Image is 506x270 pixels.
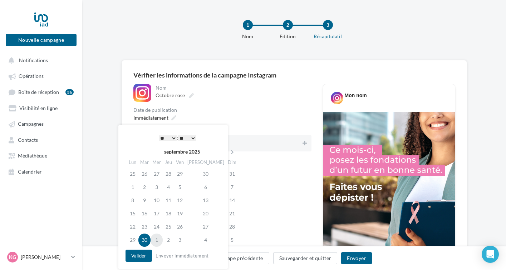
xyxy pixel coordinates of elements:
div: Vérifier les informations de la campagne Instagram [133,72,455,78]
td: 1 [151,234,163,247]
td: 4 [186,234,226,247]
button: Étape précédente [216,252,269,264]
th: Lun [127,157,138,167]
td: 28 [163,167,174,181]
td: 24 [151,220,163,234]
td: 18 [163,207,174,220]
td: 15 [127,207,138,220]
a: Visibilité en ligne [4,101,78,114]
td: 29 [127,234,138,247]
td: 16 [138,207,151,220]
td: 10 [151,194,163,207]
div: Nom [225,33,271,40]
td: 22 [127,220,138,234]
div: 36 [65,89,74,95]
td: 2 [138,181,151,194]
div: 2 [283,20,293,30]
td: 11 [163,194,174,207]
span: Visibilité en ligne [19,105,58,111]
td: 13 [186,194,226,207]
span: Contacts [18,137,38,143]
button: Sauvegarder et quitter [273,252,338,264]
th: septembre 2025 [138,146,226,157]
span: Notifications [19,57,48,63]
span: Immédiatement [133,115,168,121]
a: KG [PERSON_NAME] [6,250,77,264]
span: Calendrier [18,169,42,175]
a: Contacts [4,133,78,146]
th: Dim [226,157,239,167]
div: 3 [323,20,333,30]
td: 2 [163,234,174,247]
td: 9 [138,194,151,207]
td: 5 [226,234,239,247]
button: Valider [126,250,152,262]
td: 12 [174,194,186,207]
span: Boîte de réception [18,89,59,95]
span: KG [9,254,16,261]
th: Mer [151,157,163,167]
td: 8 [127,194,138,207]
td: 30 [186,167,226,181]
a: Campagnes [4,117,78,130]
span: Opérations [19,73,44,79]
td: 4 [163,181,174,194]
a: Médiathèque [4,149,78,162]
td: 27 [151,167,163,181]
span: Médiathèque [18,153,47,159]
td: 3 [174,234,186,247]
td: 27 [186,220,226,234]
td: 28 [226,220,239,234]
button: Envoyer [341,252,372,264]
td: 20 [186,207,226,220]
th: Mar [138,157,151,167]
td: 23 [138,220,151,234]
div: Date de publication [133,107,311,112]
span: Octobre rose [156,92,185,98]
th: Ven [174,157,186,167]
td: 5 [174,181,186,194]
td: 29 [174,167,186,181]
a: Opérations [4,69,78,82]
a: Calendrier [4,165,78,178]
td: 19 [174,207,186,220]
button: Notifications [4,54,75,66]
div: Open Intercom Messenger [482,246,499,263]
td: 26 [138,167,151,181]
div: Nom [156,85,310,90]
td: 31 [226,167,239,181]
span: Campagnes [18,121,44,127]
td: 7 [226,181,239,194]
button: Nouvelle campagne [6,34,77,46]
td: 25 [127,167,138,181]
a: Boîte de réception36 [4,85,78,99]
p: [PERSON_NAME] [21,254,68,261]
button: Envoyer immédiatement [153,251,212,260]
td: 30 [138,234,151,247]
div: Edition [265,33,311,40]
td: 26 [174,220,186,234]
td: 3 [151,181,163,194]
div: 1 [243,20,253,30]
td: 6 [186,181,226,194]
td: 14 [226,194,239,207]
td: 21 [226,207,239,220]
td: 25 [163,220,174,234]
td: 1 [127,181,138,194]
div: Mon nom [345,92,367,99]
div: : [141,132,213,143]
th: [PERSON_NAME] [186,157,226,167]
th: Jeu [163,157,174,167]
div: Récapitulatif [305,33,351,40]
td: 17 [151,207,163,220]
